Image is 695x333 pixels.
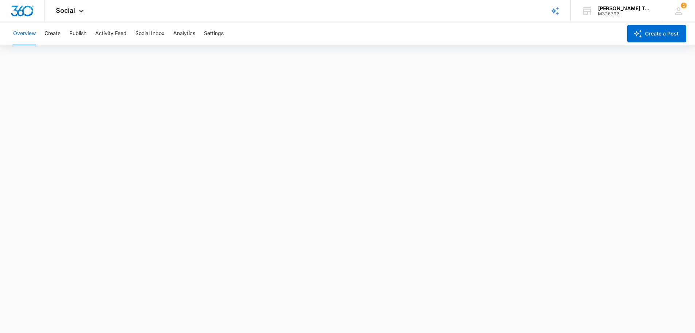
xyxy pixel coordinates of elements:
button: Analytics [173,22,195,45]
div: notifications count [681,3,687,8]
span: 1 [681,3,687,8]
button: Create a Post [627,25,686,42]
div: account name [598,5,651,11]
button: Social Inbox [135,22,165,45]
button: Settings [204,22,224,45]
button: Activity Feed [95,22,127,45]
span: Social [56,7,75,14]
button: Publish [69,22,86,45]
button: Create [45,22,61,45]
div: account id [598,11,651,16]
button: Overview [13,22,36,45]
